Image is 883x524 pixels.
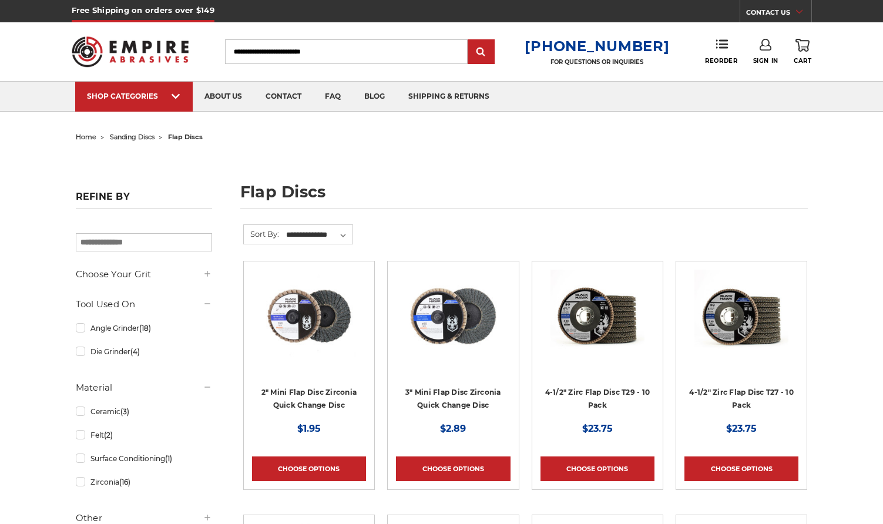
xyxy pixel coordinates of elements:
a: about us [193,82,254,112]
a: 2" Mini Flap Disc Zirconia Quick Change Disc [261,388,357,410]
span: $2.89 [440,423,466,434]
a: Choose Options [540,456,654,481]
a: 4-1/2" Zirc Flap Disc T29 - 10 Pack [545,388,650,410]
a: Zirconia [76,472,212,492]
img: Empire Abrasives [72,29,189,75]
span: $23.75 [726,423,757,434]
a: Cart [794,39,811,65]
span: (1) [165,454,172,463]
img: BHA 3" Quick Change 60 Grit Flap Disc for Fine Grinding and Finishing [406,270,500,364]
a: CONTACT US [746,6,811,22]
span: (16) [119,478,130,486]
a: Choose Options [396,456,510,481]
a: Ceramic [76,401,212,422]
a: Felt [76,425,212,445]
label: Sort By: [244,225,279,243]
a: Angle Grinder [76,318,212,338]
h1: flap discs [240,184,808,209]
span: (2) [104,431,113,439]
a: 4-1/2" Zirc Flap Disc T27 - 10 Pack [689,388,794,410]
img: Black Hawk 4-1/2" x 7/8" Flap Disc Type 27 - 10 Pack [694,270,788,364]
span: Cart [794,57,811,65]
select: Sort By: [284,226,352,244]
a: 4.5" Black Hawk Zirconia Flap Disc 10 Pack [540,270,654,384]
span: Sign In [753,57,778,65]
a: shipping & returns [397,82,501,112]
input: Submit [469,41,493,64]
h5: Tool Used On [76,297,212,311]
a: BHA 3" Quick Change 60 Grit Flap Disc for Fine Grinding and Finishing [396,270,510,384]
div: SHOP CATEGORIES [87,92,181,100]
span: (3) [120,407,129,416]
a: Choose Options [684,456,798,481]
a: Choose Options [252,456,366,481]
p: FOR QUESTIONS OR INQUIRIES [525,58,669,66]
a: Surface Conditioning [76,448,212,469]
h5: Choose Your Grit [76,267,212,281]
span: flap discs [168,133,203,141]
img: 4.5" Black Hawk Zirconia Flap Disc 10 Pack [550,270,644,364]
a: Die Grinder [76,341,212,362]
a: 3" Mini Flap Disc Zirconia Quick Change Disc [405,388,501,410]
a: Reorder [705,39,737,64]
h5: Material [76,381,212,395]
span: Reorder [705,57,737,65]
a: contact [254,82,313,112]
a: Black Hawk Abrasives 2-inch Zirconia Flap Disc with 60 Grit Zirconia for Smooth Finishing [252,270,366,384]
span: (4) [130,347,140,356]
span: $23.75 [582,423,613,434]
a: sanding discs [110,133,155,141]
span: (18) [139,324,151,332]
a: Black Hawk 4-1/2" x 7/8" Flap Disc Type 27 - 10 Pack [684,270,798,384]
span: $1.95 [297,423,321,434]
a: faq [313,82,352,112]
a: [PHONE_NUMBER] [525,38,669,55]
a: home [76,133,96,141]
h5: Refine by [76,191,212,209]
img: Black Hawk Abrasives 2-inch Zirconia Flap Disc with 60 Grit Zirconia for Smooth Finishing [262,270,356,364]
a: blog [352,82,397,112]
